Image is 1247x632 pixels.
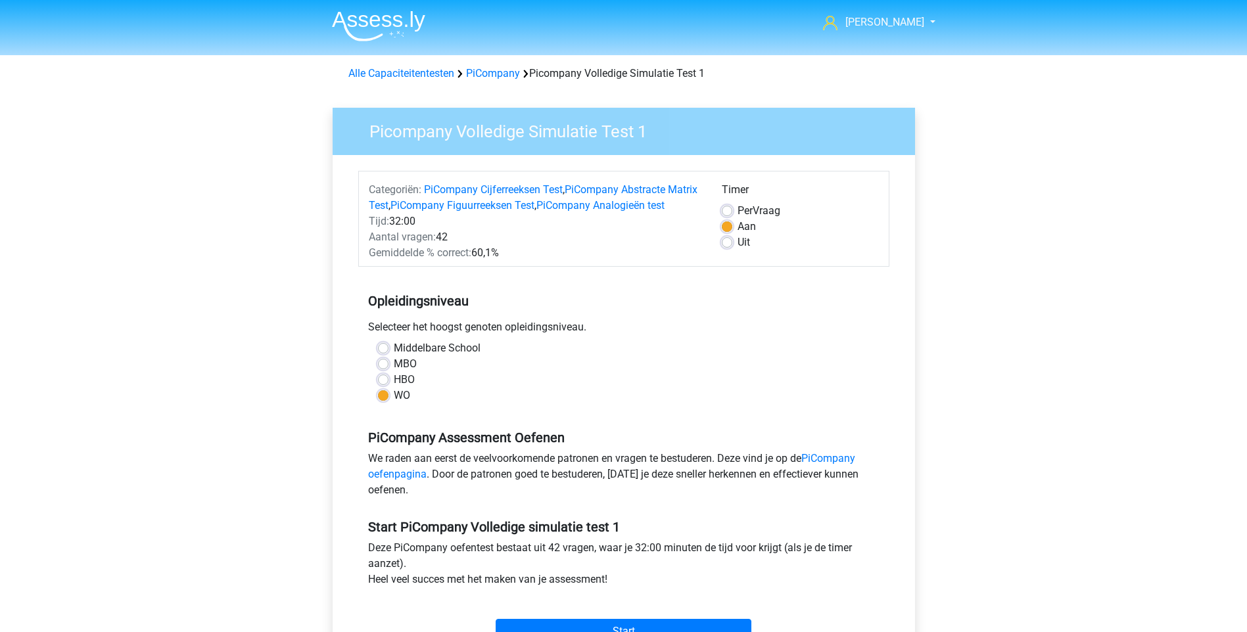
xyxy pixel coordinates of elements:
a: Alle Capaciteitentesten [348,67,454,79]
span: [PERSON_NAME] [845,16,924,28]
span: Gemiddelde % correct: [369,246,471,259]
div: Picompany Volledige Simulatie Test 1 [343,66,905,81]
div: Deze PiCompany oefentest bestaat uit 42 vragen, waar je 32:00 minuten de tijd voor krijgt (als je... [358,540,889,593]
a: PiCompany [466,67,520,79]
h3: Picompany Volledige Simulatie Test 1 [354,116,905,142]
span: Tijd: [369,215,389,227]
label: HBO [394,372,415,388]
label: Middelbare School [394,340,481,356]
span: Categoriën: [369,183,421,196]
h5: Start PiCompany Volledige simulatie test 1 [368,519,880,535]
span: Per [738,204,753,217]
div: , , , [359,182,712,214]
div: Timer [722,182,879,203]
label: Vraag [738,203,780,219]
label: Aan [738,219,756,235]
h5: PiCompany Assessment Oefenen [368,430,880,445]
div: Selecteer het hoogst genoten opleidingsniveau. [358,319,889,340]
a: PiCompany Analogieën test [536,199,665,212]
div: 42 [359,229,712,245]
img: Assessly [332,11,425,41]
div: 32:00 [359,214,712,229]
a: [PERSON_NAME] [818,14,926,30]
div: 60,1% [359,245,712,261]
div: We raden aan eerst de veelvoorkomende patronen en vragen te bestuderen. Deze vind je op de . Door... [358,451,889,503]
label: Uit [738,235,750,250]
a: PiCompany Figuurreeksen Test [390,199,534,212]
a: PiCompany Cijferreeksen Test [424,183,563,196]
span: Aantal vragen: [369,231,436,243]
label: MBO [394,356,417,372]
label: WO [394,388,410,403]
h5: Opleidingsniveau [368,288,880,314]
